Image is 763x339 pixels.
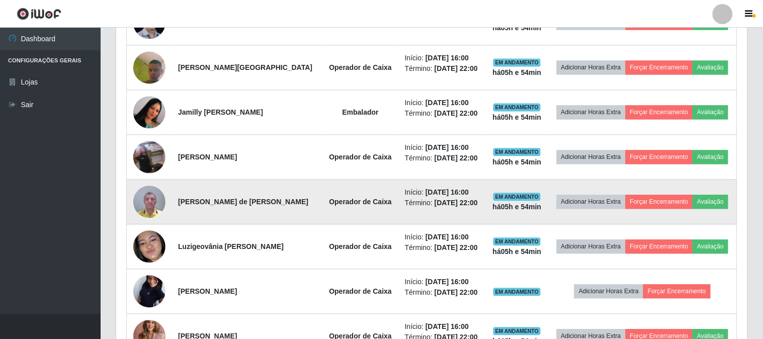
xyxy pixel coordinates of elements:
[405,143,480,153] li: Início:
[557,240,626,254] button: Adicionar Horas Extra
[435,244,478,252] time: [DATE] 22:00
[133,77,165,148] img: 1699121577168.jpeg
[643,285,711,299] button: Forçar Encerramento
[693,106,728,120] button: Avaliação
[405,243,480,253] li: Término:
[493,238,541,246] span: EM ANDAMENTO
[693,61,728,75] button: Avaliação
[493,114,542,122] strong: há 05 h e 54 min
[133,32,165,104] img: 1742995896135.jpeg
[435,199,478,207] time: [DATE] 22:00
[693,195,728,209] button: Avaliação
[493,248,542,256] strong: há 05 h e 54 min
[493,158,542,166] strong: há 05 h e 54 min
[493,104,541,112] span: EM ANDAMENTO
[426,144,469,152] time: [DATE] 16:00
[557,106,626,120] button: Adicionar Horas Extra
[329,243,392,251] strong: Operador de Caixa
[405,232,480,243] li: Início:
[626,195,693,209] button: Forçar Encerramento
[426,278,469,286] time: [DATE] 16:00
[493,327,541,335] span: EM ANDAMENTO
[426,99,469,107] time: [DATE] 16:00
[405,53,480,64] li: Início:
[435,65,478,73] time: [DATE] 22:00
[435,289,478,297] time: [DATE] 22:00
[405,188,480,198] li: Início:
[405,64,480,74] li: Término:
[329,153,392,161] strong: Operador de Caixa
[557,150,626,164] button: Adicionar Horas Extra
[329,198,392,206] strong: Operador de Caixa
[493,59,541,67] span: EM ANDAMENTO
[435,110,478,118] time: [DATE] 22:00
[178,153,237,161] strong: [PERSON_NAME]
[493,148,541,156] span: EM ANDAMENTO
[133,129,165,186] img: 1725070298663.jpeg
[178,64,312,72] strong: [PERSON_NAME][GEOGRAPHIC_DATA]
[329,288,392,296] strong: Operador de Caixa
[557,195,626,209] button: Adicionar Horas Extra
[405,153,480,164] li: Término:
[405,322,480,332] li: Início:
[405,109,480,119] li: Término:
[426,323,469,331] time: [DATE] 16:00
[178,198,308,206] strong: [PERSON_NAME] de [PERSON_NAME]
[493,193,541,201] span: EM ANDAMENTO
[426,189,469,197] time: [DATE] 16:00
[435,154,478,162] time: [DATE] 22:00
[343,109,379,117] strong: Embalador
[693,150,728,164] button: Avaliação
[178,109,263,117] strong: Jamilly [PERSON_NAME]
[557,61,626,75] button: Adicionar Horas Extra
[405,98,480,109] li: Início:
[693,240,728,254] button: Avaliação
[626,240,693,254] button: Forçar Encerramento
[133,181,165,223] img: 1734563088725.jpeg
[405,288,480,298] li: Término:
[178,288,237,296] strong: [PERSON_NAME]
[626,106,693,120] button: Forçar Encerramento
[426,233,469,241] time: [DATE] 16:00
[133,256,165,327] img: 1742948591558.jpeg
[493,288,541,296] span: EM ANDAMENTO
[493,69,542,77] strong: há 05 h e 54 min
[493,203,542,211] strong: há 05 h e 54 min
[405,277,480,288] li: Início:
[493,24,542,32] strong: há 05 h e 54 min
[405,198,480,209] li: Término:
[329,64,392,72] strong: Operador de Caixa
[626,61,693,75] button: Forçar Encerramento
[574,285,643,299] button: Adicionar Horas Extra
[17,8,61,20] img: CoreUI Logo
[133,212,165,282] img: 1735522558460.jpeg
[626,150,693,164] button: Forçar Encerramento
[426,54,469,62] time: [DATE] 16:00
[178,243,284,251] strong: Luzigeovânia [PERSON_NAME]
